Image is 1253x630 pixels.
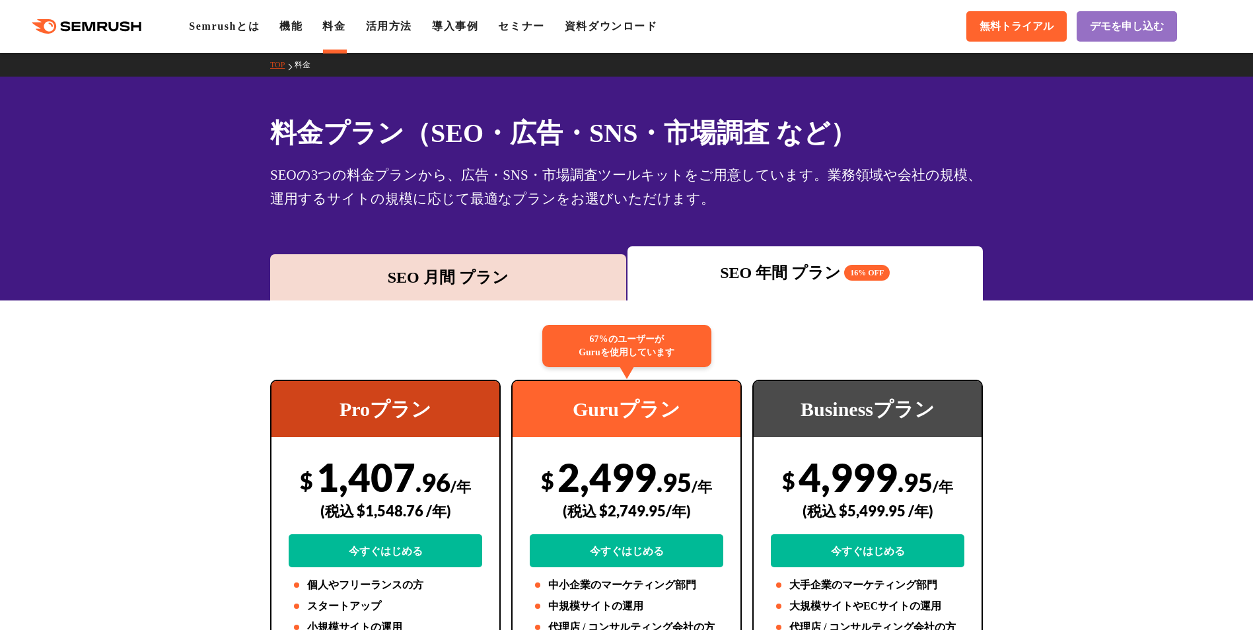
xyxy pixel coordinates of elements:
[289,487,482,534] div: (税込 $1,548.76 /年)
[498,20,544,32] a: セミナー
[771,487,964,534] div: (税込 $5,499.95 /年)
[565,20,658,32] a: 資料ダウンロード
[530,534,723,567] a: 今すぐはじめる
[322,20,345,32] a: 料金
[898,467,933,497] span: .95
[271,381,499,437] div: Proプラン
[771,598,964,614] li: 大規模サイトやECサイトの運用
[966,11,1067,42] a: 無料トライアル
[634,261,977,285] div: SEO 年間 プラン
[432,20,478,32] a: 導入事例
[541,467,554,494] span: $
[189,20,260,32] a: Semrushとは
[530,487,723,534] div: (税込 $2,749.95/年)
[933,477,953,495] span: /年
[771,577,964,593] li: 大手企業のマーケティング部門
[289,598,482,614] li: スタートアップ
[657,467,692,497] span: .95
[692,477,712,495] span: /年
[270,114,983,153] h1: 料金プラン（SEO・広告・SNS・市場調査 など）
[300,467,313,494] span: $
[415,467,450,497] span: .96
[289,577,482,593] li: 個人やフリーランスの方
[530,598,723,614] li: 中規模サイトの運用
[277,265,620,289] div: SEO 月間 プラン
[295,60,320,69] a: 料金
[530,577,723,593] li: 中小企業のマーケティング部門
[782,467,795,494] span: $
[270,163,983,211] div: SEOの3つの料金プランから、広告・SNS・市場調査ツールキットをご用意しています。業務領域や会社の規模、運用するサイトの規模に応じて最適なプランをお選びいただけます。
[771,454,964,567] div: 4,999
[366,20,412,32] a: 活用方法
[530,454,723,567] div: 2,499
[279,20,303,32] a: 機能
[754,381,982,437] div: Businessプラン
[844,265,890,281] span: 16% OFF
[513,381,740,437] div: Guruプラン
[771,534,964,567] a: 今すぐはじめる
[270,60,295,69] a: TOP
[542,325,711,367] div: 67%のユーザーが Guruを使用しています
[289,454,482,567] div: 1,407
[1077,11,1177,42] a: デモを申し込む
[1090,20,1164,34] span: デモを申し込む
[980,20,1054,34] span: 無料トライアル
[450,477,471,495] span: /年
[289,534,482,567] a: 今すぐはじめる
